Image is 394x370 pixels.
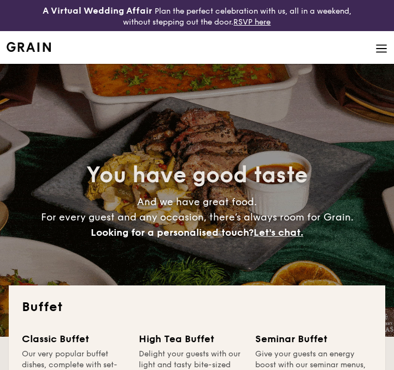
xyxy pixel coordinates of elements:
[254,226,303,238] span: Let's chat.
[41,196,354,238] span: And we have great food. For every guest and any occasion, there’s always room for Grain.
[43,4,152,17] h4: A Virtual Wedding Affair
[86,162,308,188] span: You have good taste
[7,42,51,52] a: Logotype
[139,331,243,347] div: High Tea Buffet
[33,4,361,27] div: Plan the perfect celebration with us, all in a weekend, without stepping out the door.
[7,42,51,52] img: Grain
[233,17,270,27] a: RSVP here
[22,299,372,316] h2: Buffet
[375,43,387,55] img: icon-hamburger-menu.db5d7e83.svg
[255,331,372,347] div: Seminar Buffet
[91,226,254,238] span: Looking for a personalised touch?
[22,331,126,347] div: Classic Buffet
